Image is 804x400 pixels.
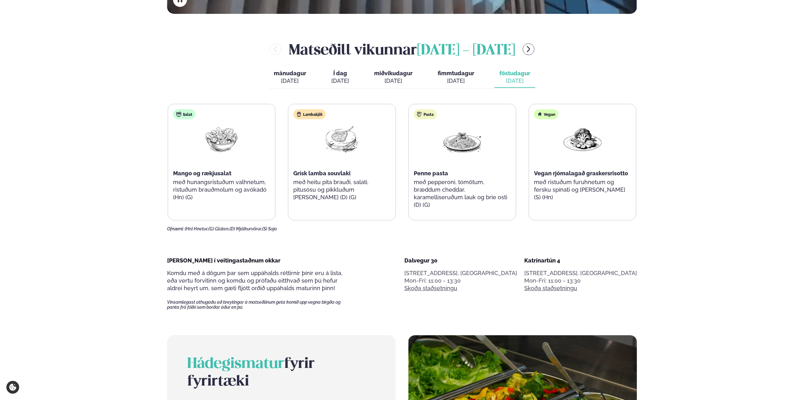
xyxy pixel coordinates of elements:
p: [STREET_ADDRESS], [GEOGRAPHIC_DATA] [404,269,517,277]
span: Mango og rækjusalat [173,170,231,177]
span: mánudagur [274,70,306,76]
p: með ristuðum furuhnetum og fersku spínati og [PERSON_NAME] (S) (Hn) [534,178,631,201]
img: Vegan.png [562,124,603,154]
span: Vegan rjómalagað graskersrisotto [534,170,628,177]
span: Komdu með á dögum þar sem uppáhalds réttirnir þínir eru á lista, eða vertu forvitinn og komdu og ... [167,270,342,291]
div: Katrínartún 4 [524,257,637,264]
span: fimmtudagur [438,70,474,76]
span: [DATE] - [DATE] [417,44,515,58]
button: mánudagur [DATE] [269,67,311,88]
a: Cookie settings [6,381,19,394]
div: [DATE] [499,77,530,85]
img: Vegan.svg [537,112,542,117]
div: Lambakjöt [293,109,326,119]
img: Lamb-Meat.png [322,124,362,154]
a: Skoða staðsetningu [524,285,577,292]
span: Vinsamlegast athugaðu að breytingar á matseðlinum geta komið upp vegna birgða og panta frá fólki ... [167,300,351,310]
img: salad.svg [176,112,181,117]
button: föstudagur [DATE] [494,67,535,88]
span: [PERSON_NAME] í veitingastaðnum okkar [167,257,280,264]
h2: Matseðill vikunnar [289,39,515,59]
p: með heitu pita brauði, salati, pitusósu og pikkluðum [PERSON_NAME] (D) (G) [293,178,390,201]
div: [DATE] [274,77,306,85]
span: (D) Mjólkurvörur, [229,226,262,231]
div: Salat [173,109,195,119]
p: með pepperoni, tómötum, bræddum cheddar, karamelliseruðum lauk og brie osti (D) (G) [414,178,511,209]
div: [DATE] [374,77,413,85]
div: Mon-Fri: 11:00 - 13:30 [404,277,517,285]
div: Pasta [414,109,437,119]
span: (Hn) Hnetur, [185,226,208,231]
span: föstudagur [499,70,530,76]
img: pasta.svg [417,112,422,117]
span: (G) Glúten, [208,226,229,231]
div: [DATE] [438,77,474,85]
span: miðvikudagur [374,70,413,76]
p: [STREET_ADDRESS], [GEOGRAPHIC_DATA] [524,269,637,277]
div: Vegan [534,109,558,119]
img: Spagetti.png [442,124,482,154]
button: Í dag [DATE] [326,67,354,88]
button: menu-btn-right [523,43,534,55]
span: (S) Soja [262,226,277,231]
span: Í dag [331,70,349,77]
button: fimmtudagur [DATE] [433,67,479,88]
img: Salad.png [201,124,242,154]
span: Penne pasta [414,170,448,177]
div: Mon-Fri: 11:00 - 13:30 [524,277,637,285]
img: Lamb.svg [296,112,301,117]
h2: fyrir fyrirtæki [187,355,375,391]
div: [DATE] [331,77,349,85]
div: Dalvegur 30 [404,257,517,264]
button: menu-btn-left [270,43,281,55]
span: Grísk lamba souvlaki [293,170,351,177]
button: miðvikudagur [DATE] [369,67,418,88]
span: Ofnæmi: [167,226,184,231]
span: Hádegismatur [187,357,284,371]
p: með hunangsristuðum valhnetum, ristuðum brauðmolum og avókadó (Hn) (G) [173,178,270,201]
a: Skoða staðsetningu [404,285,457,292]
